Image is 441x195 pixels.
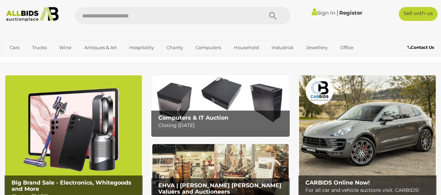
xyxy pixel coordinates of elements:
a: Computers [191,42,226,53]
a: Hospitality [125,42,159,53]
a: Office [336,42,358,53]
a: Register [339,9,362,16]
a: Household [229,42,264,53]
a: Sports [5,53,29,65]
img: Computers & IT Auction [152,75,289,130]
a: Jewellery [302,42,332,53]
img: Big Brand Sale - Electronics, Whitegoods and More [5,75,142,195]
a: CARBIDS Online Now! CARBIDS Online Now! For all car and vehicle auctions visit: CARBIDS! [299,75,436,195]
p: Closing [DATE] [158,121,286,130]
a: [GEOGRAPHIC_DATA] [32,53,91,65]
b: Computers & IT Auction [158,114,228,121]
a: Sign In [312,9,335,16]
b: Contact Us [408,45,434,50]
a: Charity [162,42,188,53]
a: Cars [5,42,24,53]
a: Sell with us [399,7,438,21]
span: | [336,9,338,16]
a: Wine [55,42,76,53]
a: Trucks [28,42,51,53]
a: Industrial [267,42,298,53]
a: Contact Us [408,44,436,51]
b: CARBIDS Online Now! [305,179,370,186]
b: Big Brand Sale - Electronics, Whitegoods and More [12,179,131,192]
p: For all car and vehicle auctions visit: CARBIDS! [305,186,433,195]
a: Big Brand Sale - Electronics, Whitegoods and More Big Brand Sale - Electronics, Whitegoods and Mo... [5,75,142,195]
b: EHVA | [PERSON_NAME] [PERSON_NAME] Valuers and Auctioneers [158,182,281,195]
a: Computers & IT Auction Computers & IT Auction Closing [DATE] [152,75,289,130]
button: Search [256,7,290,24]
a: Antiques & Art [80,42,121,53]
img: Allbids.com.au [3,7,61,22]
img: CARBIDS Online Now! [299,75,436,195]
